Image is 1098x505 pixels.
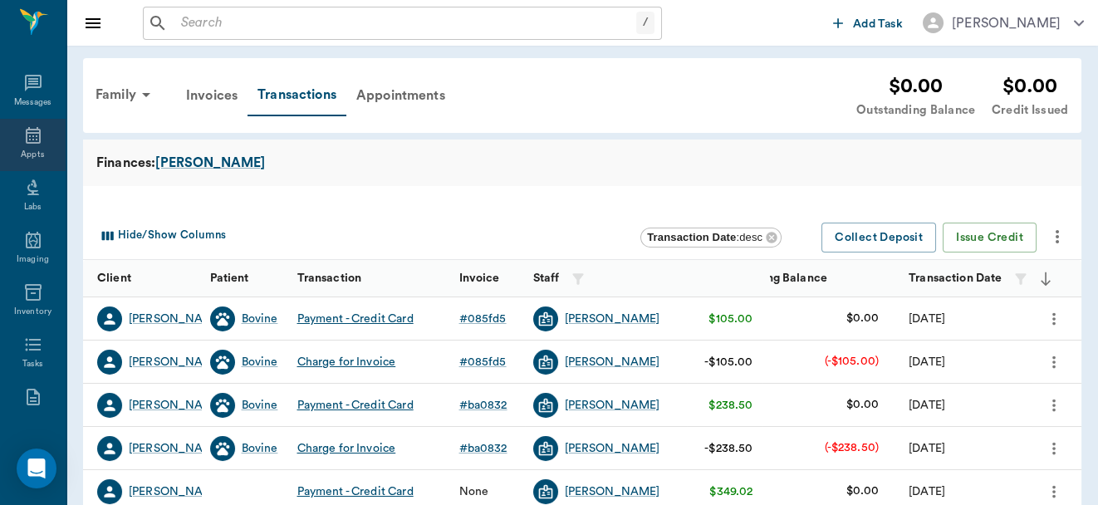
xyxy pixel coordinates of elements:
span: Finances: [96,153,155,173]
div: Outstanding Balance [856,101,975,120]
a: Bovine [242,440,278,457]
div: Imaging [17,253,49,266]
span: : desc [647,231,762,243]
a: #ba0832 [459,397,514,414]
div: Credit Issued [992,101,1068,120]
div: $0.00 [992,71,1068,101]
button: more [1041,391,1067,419]
div: # ba0832 [459,397,507,414]
strong: Patient [210,272,249,284]
button: Add Task [826,7,909,38]
a: Transactions [248,75,346,116]
strong: Invoice [459,272,500,284]
a: [PERSON_NAME] [129,483,224,500]
div: Charge for Invoice [297,354,396,370]
a: Bovine [242,397,278,414]
button: more [1041,434,1067,463]
a: [PERSON_NAME] [129,440,224,457]
strong: Transaction [297,272,362,284]
div: $0.00 [856,71,975,101]
strong: Outstanding Balance [712,272,827,284]
a: [PERSON_NAME] [565,483,660,500]
a: [PERSON_NAME] [565,440,660,457]
div: 11/12/24 [909,354,945,370]
div: -$105.00 [704,354,752,370]
b: Transaction Date [647,231,736,243]
div: Labs [24,201,42,213]
button: Select columns [94,223,230,249]
a: Bovine [242,311,278,327]
div: $238.50 [708,397,752,414]
div: # 085fd5 [459,311,507,327]
div: -$238.50 [704,440,752,457]
td: (-$105.00) [811,340,893,384]
div: [PERSON_NAME] [952,13,1061,33]
a: #085fd5 [459,354,513,370]
div: # 085fd5 [459,354,507,370]
a: #085fd5 [459,311,513,327]
div: 10/28/24 [909,440,945,457]
div: $105.00 [708,311,752,327]
a: Invoices [176,76,248,115]
a: Bovine [242,354,278,370]
button: [PERSON_NAME] [909,7,1097,38]
div: 11/12/24 [909,311,945,327]
strong: Client [97,272,131,284]
button: Issue Credit [943,223,1037,253]
div: Appts [21,149,44,161]
button: more [1043,223,1071,251]
div: 10/27/23 [909,483,945,500]
a: #ba0832 [459,440,514,457]
a: [PERSON_NAME] [565,354,660,370]
div: Payment - Credit Card [297,311,414,327]
td: $0.00 [833,383,892,427]
strong: Staff [533,272,560,284]
div: 10/28/24 [909,397,945,414]
td: (-$238.50) [811,426,893,470]
div: Charge for Invoice [297,440,396,457]
a: [PERSON_NAME] [129,311,224,327]
a: [PERSON_NAME] [129,354,224,370]
button: Collect Deposit [821,223,936,253]
div: Payment - Credit Card [297,483,414,500]
td: $0.00 [833,297,892,341]
a: [PERSON_NAME] [129,397,224,414]
a: Appointments [346,76,455,115]
a: [PERSON_NAME] [565,311,660,327]
div: Open Intercom Messenger [17,449,56,488]
div: Tasks [22,358,43,370]
div: $349.02 [709,483,752,500]
a: [PERSON_NAME] [565,397,660,414]
div: Messages [14,96,52,109]
a: [PERSON_NAME] [155,153,265,173]
button: more [1041,348,1067,376]
div: Transaction Date:desc [640,228,782,248]
div: Inventory [14,306,51,318]
input: Search [174,12,636,35]
div: None [459,483,489,500]
div: Family [86,75,166,115]
button: more [1041,305,1067,333]
strong: Transaction Date [909,272,1002,284]
div: Payment - Credit Card [297,397,414,414]
div: / [636,12,654,34]
button: Close drawer [76,7,110,40]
